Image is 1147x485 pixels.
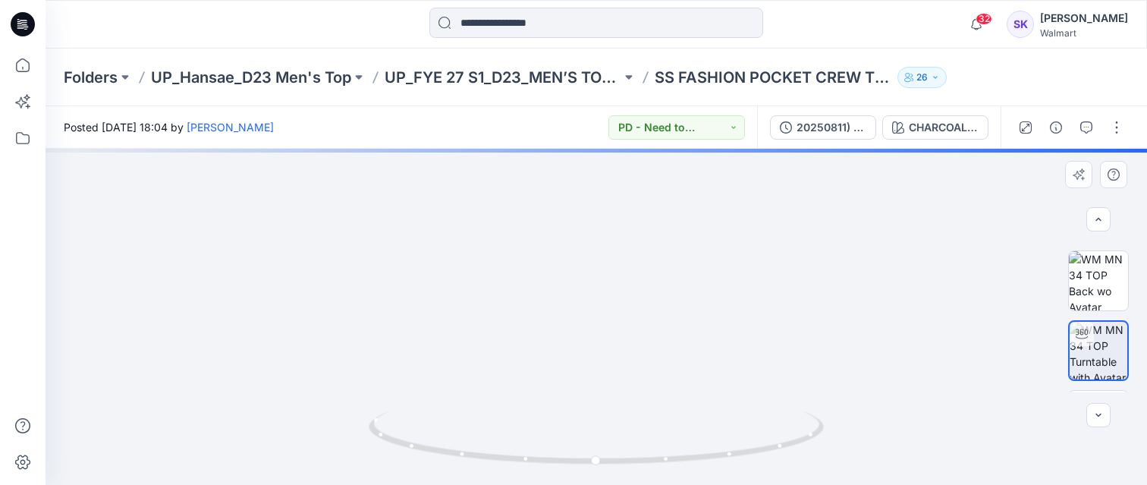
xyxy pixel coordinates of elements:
a: UP_FYE 27 S1_D23_MEN’S TOP HANSAE [385,67,621,88]
button: 26 [897,67,947,88]
span: Posted [DATE] 18:04 by [64,119,274,135]
a: [PERSON_NAME] [187,121,274,134]
button: Details [1044,115,1068,140]
p: 26 [916,69,928,86]
a: Folders [64,67,118,88]
img: WM MN 34 TOP Turntable with Avatar [1070,322,1127,379]
img: WM MN 34 TOP Back wo Avatar [1069,251,1128,310]
button: CHARCOAL SKY [882,115,988,140]
button: 20250811) SS CREW CHEST STRIPE (POCKET REVISE, CHARCOAL SKY STRIPE_변경) [770,115,876,140]
div: 20250811) SS CREW CHEST STRIPE (POCKET REVISE, CHARCOAL SKY STRIPE_변경) [797,119,866,136]
div: Walmart [1040,27,1128,39]
a: UP_Hansae_D23 Men's Top [151,67,351,88]
p: SS FASHION POCKET CREW TEE (CHEST STRIPE) [655,67,891,88]
div: [PERSON_NAME] [1040,9,1128,27]
div: SK [1007,11,1034,38]
div: CHARCOAL SKY [909,119,979,136]
span: 32 [976,13,992,25]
